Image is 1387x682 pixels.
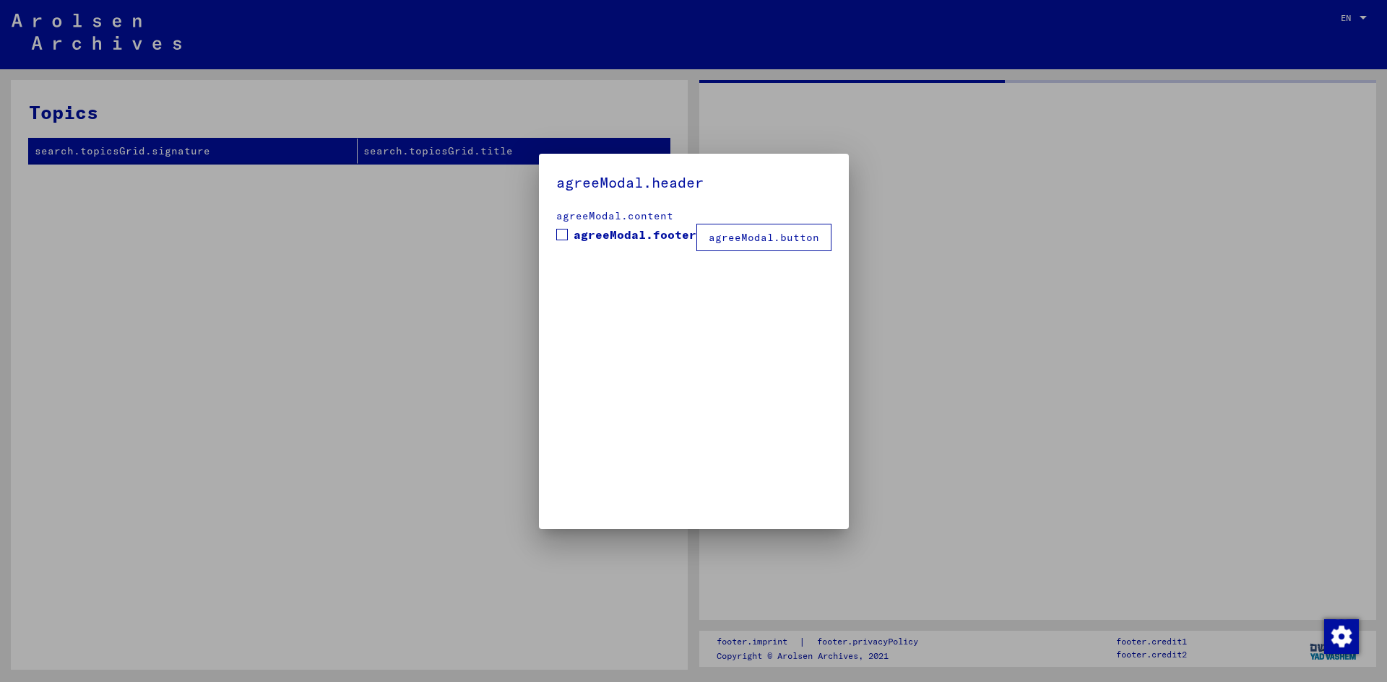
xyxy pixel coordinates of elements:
span: agreeModal.footer [574,226,696,243]
h5: agreeModal.header [556,171,831,194]
img: Change consent [1324,619,1359,654]
button: agreeModal.button [696,224,831,251]
div: Change consent [1323,618,1358,653]
div: agreeModal.content [556,209,831,224]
